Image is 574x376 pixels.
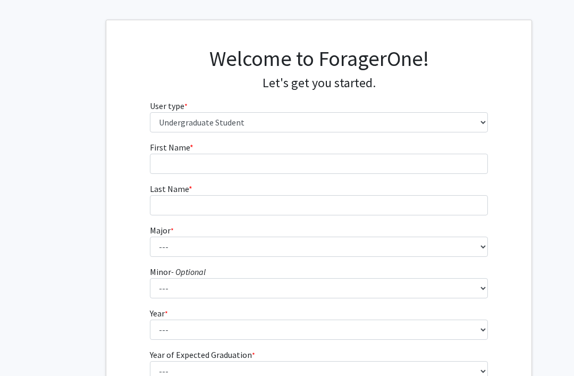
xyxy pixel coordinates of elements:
[171,266,206,277] i: - Optional
[150,99,188,112] label: User type
[150,46,488,71] h1: Welcome to ForagerOne!
[150,76,488,91] h4: Let's get you started.
[150,348,255,361] label: Year of Expected Graduation
[8,328,45,368] iframe: Chat
[150,307,168,320] label: Year
[150,224,174,237] label: Major
[150,183,189,194] span: Last Name
[150,142,190,153] span: First Name
[150,265,206,278] label: Minor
